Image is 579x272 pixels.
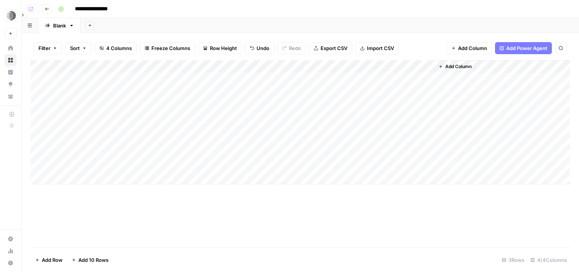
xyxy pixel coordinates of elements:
[5,257,17,269] button: Help + Support
[321,44,347,52] span: Export CSV
[5,78,17,90] a: Opportunities
[5,9,18,22] img: Parallel Logo
[42,256,63,264] span: Add Row
[78,256,108,264] span: Add 10 Rows
[445,63,472,70] span: Add Column
[245,42,274,54] button: Undo
[106,44,132,52] span: 4 Columns
[65,42,92,54] button: Sort
[38,18,81,33] a: Blank
[495,42,552,54] button: Add Power Agent
[198,42,242,54] button: Row Height
[309,42,352,54] button: Export CSV
[527,254,570,266] div: 4/4 Columns
[140,42,195,54] button: Freeze Columns
[70,44,80,52] span: Sort
[499,254,527,266] div: 3 Rows
[210,44,237,52] span: Row Height
[31,254,67,266] button: Add Row
[67,254,113,266] button: Add 10 Rows
[367,44,394,52] span: Import CSV
[151,44,190,52] span: Freeze Columns
[257,44,269,52] span: Undo
[5,54,17,66] a: Browse
[95,42,137,54] button: 4 Columns
[34,42,62,54] button: Filter
[506,44,547,52] span: Add Power Agent
[53,22,66,29] div: Blank
[458,44,487,52] span: Add Column
[435,62,475,71] button: Add Column
[5,90,17,102] a: Your Data
[277,42,306,54] button: Redo
[5,233,17,245] a: Settings
[446,42,492,54] button: Add Column
[38,44,50,52] span: Filter
[5,245,17,257] a: Usage
[5,6,17,25] button: Workspace: Parallel
[5,66,17,78] a: Insights
[355,42,399,54] button: Import CSV
[5,42,17,54] a: Home
[289,44,301,52] span: Redo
